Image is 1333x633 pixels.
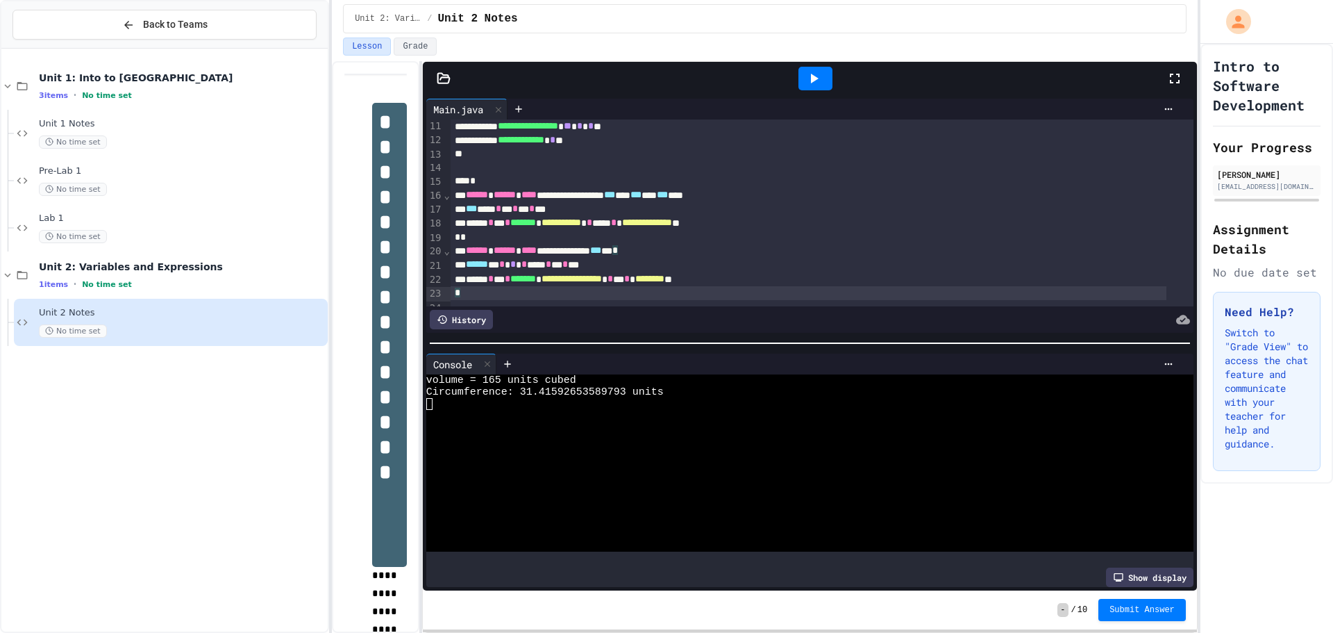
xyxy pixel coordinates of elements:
h3: Need Help? [1225,304,1309,320]
span: Unit 2: Variables and Expressions [355,13,421,24]
span: No time set [82,91,132,100]
h1: Intro to Software Development [1213,56,1321,115]
div: No due date set [1213,264,1321,281]
span: No time set [82,280,132,289]
h2: Assignment Details [1213,220,1321,258]
span: Back to Teams [143,17,208,32]
span: 1 items [39,280,68,289]
span: / [427,13,432,24]
div: [EMAIL_ADDRESS][DOMAIN_NAME] [1217,181,1316,192]
span: Unit 2 Notes [39,307,325,319]
span: Lab 1 [39,213,325,224]
button: Back to Teams [12,10,317,40]
span: Unit 1 Notes [39,118,325,130]
span: • [74,90,76,101]
span: • [74,279,76,290]
span: Unit 2 Notes [437,10,517,27]
button: Grade [394,38,437,56]
span: 3 items [39,91,68,100]
span: Pre-Lab 1 [39,165,325,177]
span: Unit 2: Variables and Expressions [39,261,325,273]
span: No time set [39,183,107,196]
div: My Account [1212,6,1255,38]
span: Unit 1: Into to [GEOGRAPHIC_DATA] [39,72,325,84]
span: No time set [39,324,107,338]
span: No time set [39,230,107,243]
div: [PERSON_NAME] [1217,168,1316,181]
h2: Your Progress [1213,138,1321,157]
span: No time set [39,135,107,149]
p: Switch to "Grade View" to access the chat feature and communicate with your teacher for help and ... [1225,326,1309,451]
button: Lesson [343,38,391,56]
